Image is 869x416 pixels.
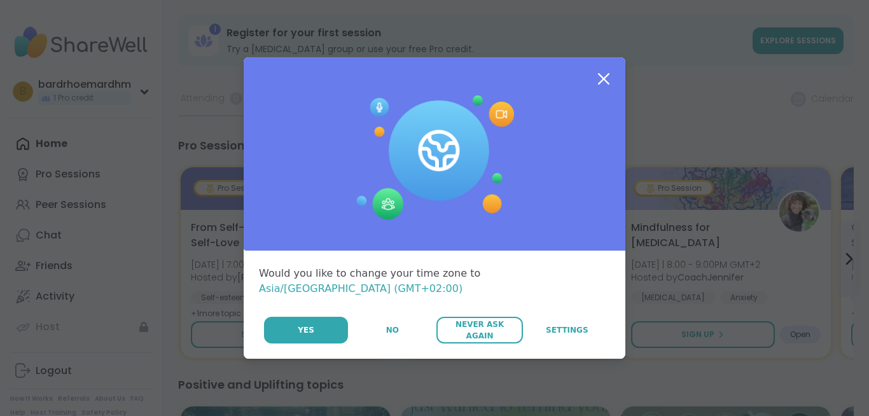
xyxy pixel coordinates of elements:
[259,282,462,295] span: Asia/[GEOGRAPHIC_DATA] (GMT+02:00)
[298,324,314,336] span: Yes
[264,317,348,343] button: Yes
[259,266,610,296] div: Would you like to change your time zone to
[386,324,399,336] span: No
[349,317,435,343] button: No
[355,95,514,220] img: Session Experience
[524,317,610,343] a: Settings
[546,324,588,336] span: Settings
[436,317,522,343] button: Never Ask Again
[443,319,516,342] span: Never Ask Again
